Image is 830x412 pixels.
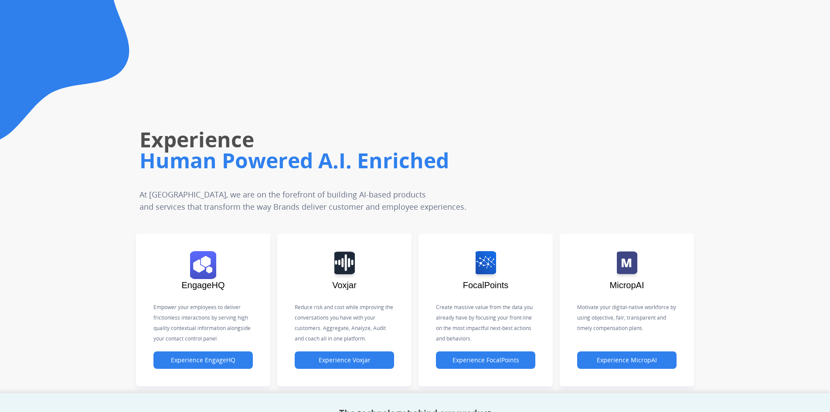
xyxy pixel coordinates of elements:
[295,351,394,369] button: Experience Voxjar
[436,357,535,364] a: Experience FocalPoints
[190,251,216,279] img: logo
[332,280,357,290] span: Voxjar
[139,146,586,174] h1: Human Powered A.I. Enriched
[182,280,225,290] span: EngageHQ
[577,302,677,334] p: Motivate your digital-native workforce by using objective, fair, transparent and timely compensat...
[610,280,644,290] span: MicropAI
[617,251,637,279] img: logo
[153,302,253,344] p: Empower your employees to deliver frictionless interactions by serving high quality contextual in...
[334,251,355,279] img: logo
[436,302,535,344] p: Create massive value from the data you already have by focusing your front-line on the most impac...
[295,357,394,364] a: Experience Voxjar
[577,357,677,364] a: Experience MicropAI
[436,351,535,369] button: Experience FocalPoints
[153,351,253,369] button: Experience EngageHQ
[577,351,677,369] button: Experience MicropAI
[463,280,509,290] span: FocalPoints
[153,357,253,364] a: Experience EngageHQ
[295,302,394,344] p: Reduce risk and cost while improving the conversations you have with your customers. Aggregate, A...
[139,188,530,213] p: At [GEOGRAPHIC_DATA], we are on the forefront of building AI-based products and services that tra...
[476,251,496,279] img: logo
[139,126,586,153] h1: Experience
